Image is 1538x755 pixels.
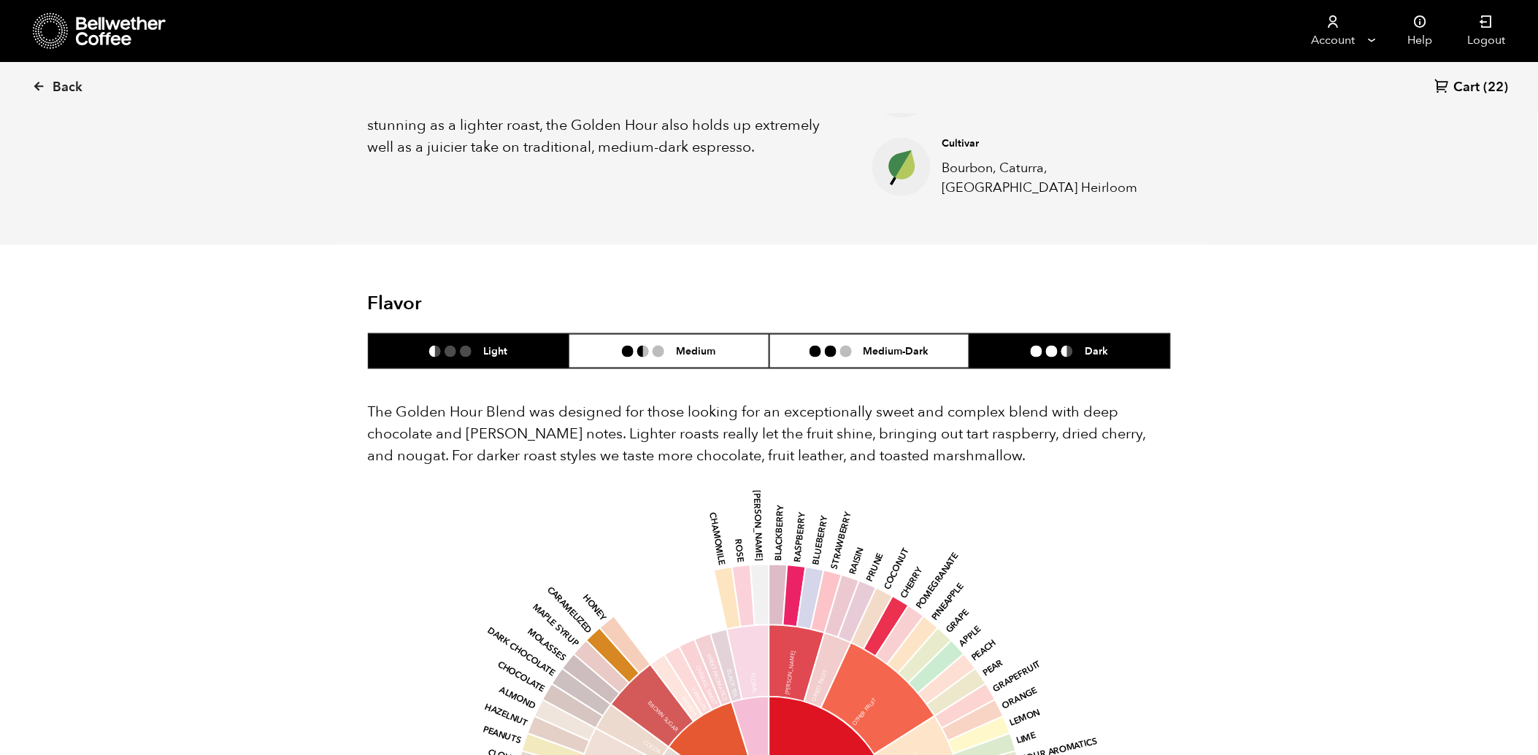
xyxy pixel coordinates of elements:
[53,79,82,96] span: Back
[1085,345,1108,357] h6: Dark
[1435,78,1509,98] a: Cart (22)
[864,345,929,357] h6: Medium-Dark
[1484,79,1509,96] span: (22)
[942,136,1147,151] h4: Cultivar
[368,293,636,315] h2: Flavor
[1454,79,1480,96] span: Cart
[483,345,507,357] h6: Light
[368,402,1171,468] p: The Golden Hour Blend was designed for those looking for an exceptionally sweet and complex blend...
[942,158,1147,198] p: Bourbon, Caturra, [GEOGRAPHIC_DATA] Heirloom
[676,345,715,357] h6: Medium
